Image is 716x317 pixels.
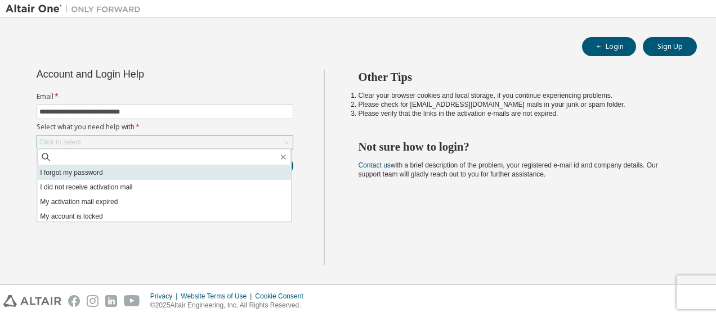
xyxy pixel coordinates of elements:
[359,109,677,118] li: Please verify that the links in the activation e-mails are not expired.
[359,70,677,84] h2: Other Tips
[37,165,291,180] li: I forgot my password
[359,100,677,109] li: Please check for [EMAIL_ADDRESS][DOMAIN_NAME] mails in your junk or spam folder.
[124,295,140,307] img: youtube.svg
[582,37,636,56] button: Login
[359,161,391,169] a: Contact us
[359,139,677,154] h2: Not sure how to login?
[68,295,80,307] img: facebook.svg
[6,3,146,15] img: Altair One
[150,292,181,301] div: Privacy
[37,123,293,132] label: Select what you need help with
[359,161,658,178] span: with a brief description of the problem, your registered e-mail id and company details. Our suppo...
[3,295,61,307] img: altair_logo.svg
[150,301,310,310] p: © 2025 Altair Engineering, Inc. All Rights Reserved.
[37,92,293,101] label: Email
[39,138,81,147] div: Click to select
[37,70,242,79] div: Account and Login Help
[181,292,255,301] div: Website Terms of Use
[255,292,310,301] div: Cookie Consent
[105,295,117,307] img: linkedin.svg
[643,37,697,56] button: Sign Up
[87,295,99,307] img: instagram.svg
[359,91,677,100] li: Clear your browser cookies and local storage, if you continue experiencing problems.
[37,135,293,149] div: Click to select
